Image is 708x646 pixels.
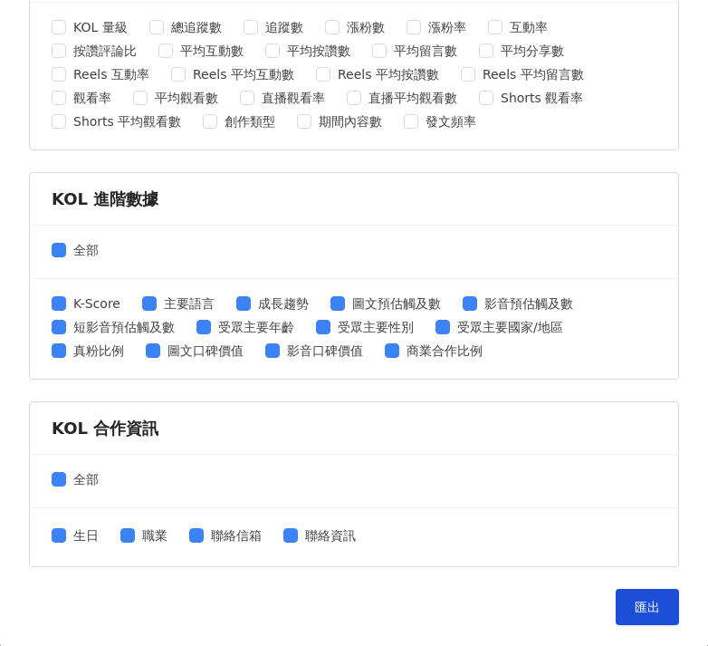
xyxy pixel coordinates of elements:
span: 直播平均觀看數 [361,88,464,108]
span: 職業 [135,525,175,545]
div: KOL 進階數據 [52,188,656,210]
span: 總追蹤數 [164,17,229,37]
span: 圖文預估觸及數 [345,294,448,313]
span: 按讚評論比 [66,41,144,61]
span: 受眾主要年齡 [211,317,301,337]
span: 平均觀看數 [148,88,225,108]
span: 聯絡資訊 [298,525,363,545]
span: 平均分享數 [493,41,571,61]
span: 商業合作比例 [399,341,490,361]
span: Reels 互動率 [66,64,157,84]
span: 影音預估觸及數 [477,294,580,313]
span: 主要語言 [157,294,222,313]
span: 漲粉率 [421,17,474,37]
span: Reels 平均按讚數 [330,64,446,84]
span: 受眾主要性別 [330,317,421,337]
span: 聯絡信箱 [204,525,269,545]
span: 互動率 [502,17,555,37]
span: 平均互動數 [173,41,251,61]
span: 平均按讚數 [280,41,358,61]
span: 匯出 [635,600,660,614]
span: 平均留言數 [387,41,464,61]
span: Reels 平均留言數 [475,64,591,84]
span: 發文頻率 [418,111,483,131]
span: K-Score [66,294,128,313]
span: Shorts 觀看率 [493,88,590,108]
span: 創作類型 [217,111,282,131]
span: KOL 量級 [66,17,135,37]
span: 全部 [66,469,106,489]
span: 受眾主要國家/地區 [450,317,570,337]
span: 影音口碑價值 [280,341,370,361]
button: 匯出 [616,589,679,625]
span: 漲粉數 [340,17,392,37]
span: 觀看率 [66,88,119,108]
span: 成長趨勢 [251,294,316,313]
span: 短影音預估觸及數 [66,317,182,337]
span: 生日 [66,525,106,545]
span: Reels 平均互動數 [186,64,301,84]
span: 追蹤數 [258,17,311,37]
span: 直播觀看率 [254,88,332,108]
span: Shorts 平均觀看數 [66,111,188,131]
span: 圖文口碑價值 [160,341,251,361]
span: 真粉比例 [66,341,131,361]
span: 全部 [66,240,106,260]
span: 期間內容數 [311,111,389,131]
div: KOL 合作資訊 [52,417,656,439]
